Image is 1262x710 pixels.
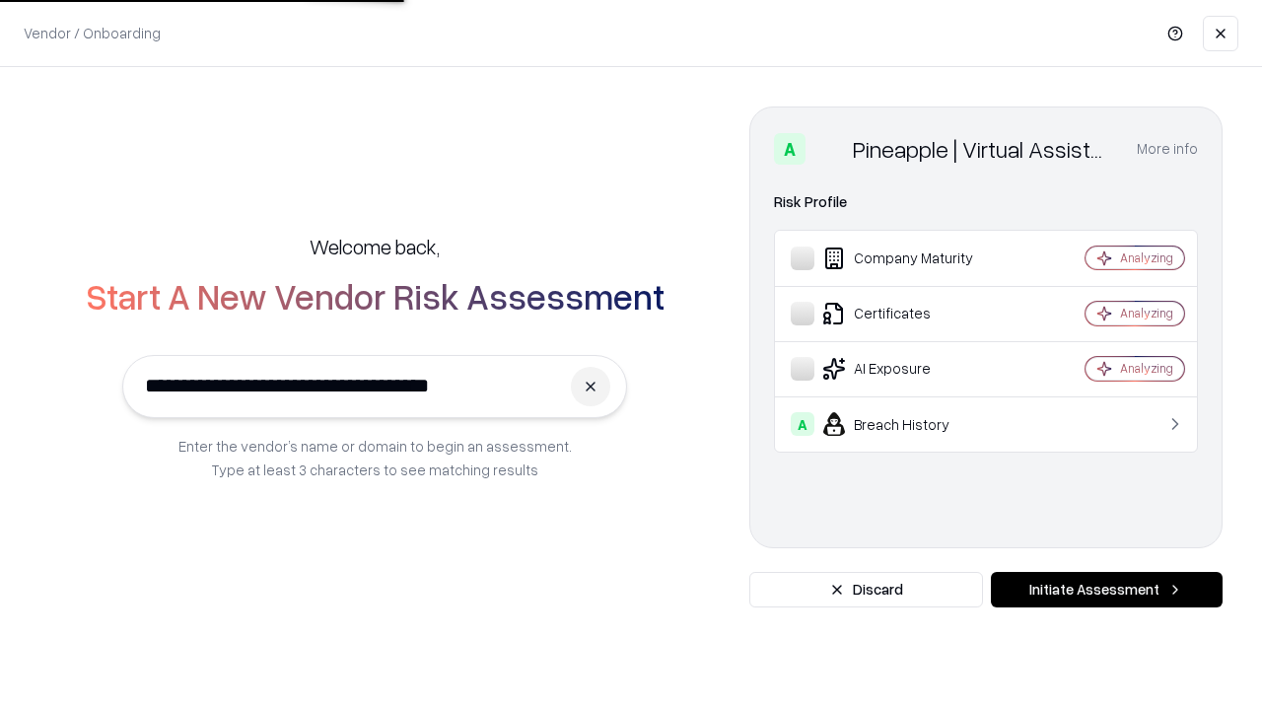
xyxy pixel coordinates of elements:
[749,572,983,607] button: Discard
[791,412,814,436] div: A
[1120,249,1173,266] div: Analyzing
[813,133,845,165] img: Pineapple | Virtual Assistant Agency
[991,572,1223,607] button: Initiate Assessment
[774,133,806,165] div: A
[1120,360,1173,377] div: Analyzing
[791,412,1026,436] div: Breach History
[853,133,1113,165] div: Pineapple | Virtual Assistant Agency
[791,247,1026,270] div: Company Maturity
[310,233,440,260] h5: Welcome back,
[774,190,1198,214] div: Risk Profile
[1120,305,1173,321] div: Analyzing
[86,276,665,316] h2: Start A New Vendor Risk Assessment
[1137,131,1198,167] button: More info
[791,357,1026,381] div: AI Exposure
[791,302,1026,325] div: Certificates
[178,434,572,481] p: Enter the vendor’s name or domain to begin an assessment. Type at least 3 characters to see match...
[24,23,161,43] p: Vendor / Onboarding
